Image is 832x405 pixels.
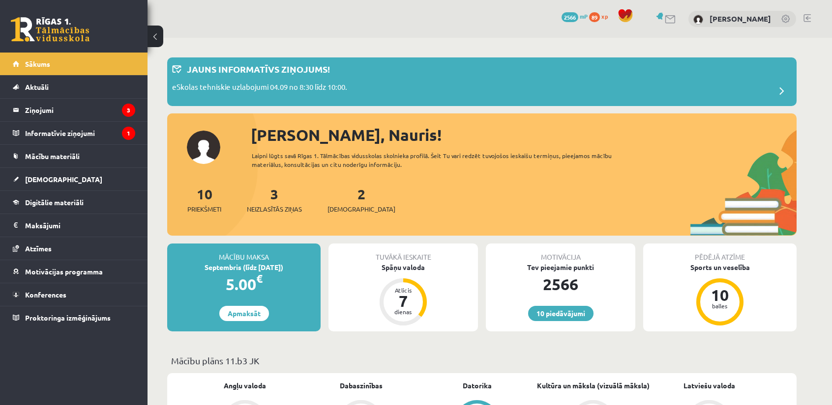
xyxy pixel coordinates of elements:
[327,204,395,214] span: [DEMOGRAPHIC_DATA]
[25,82,49,91] span: Aktuāli
[187,204,221,214] span: Priekšmeti
[528,306,594,321] a: 10 piedāvājumi
[25,59,50,68] span: Sākums
[580,12,588,20] span: mP
[13,306,135,329] a: Proktoringa izmēģinājums
[13,53,135,75] a: Sākums
[13,76,135,98] a: Aktuāli
[224,380,266,391] a: Angļu valoda
[25,313,111,322] span: Proktoringa izmēģinājums
[25,122,135,144] legend: Informatīvie ziņojumi
[11,17,89,42] a: Rīgas 1. Tālmācības vidusskola
[25,244,52,253] span: Atzīmes
[13,145,135,167] a: Mācību materiāli
[251,123,797,147] div: [PERSON_NAME], Nauris!
[705,287,735,303] div: 10
[683,380,735,391] a: Latviešu valoda
[13,168,135,190] a: [DEMOGRAPHIC_DATA]
[25,198,84,207] span: Digitālie materiāli
[247,204,302,214] span: Neizlasītās ziņas
[388,287,418,293] div: Atlicis
[122,127,135,140] i: 1
[643,243,797,262] div: Pēdējā atzīme
[25,267,103,276] span: Motivācijas programma
[247,185,302,214] a: 3Neizlasītās ziņas
[643,262,797,272] div: Sports un veselība
[328,262,478,272] div: Spāņu valoda
[25,99,135,121] legend: Ziņojumi
[13,260,135,283] a: Motivācijas programma
[172,81,347,95] p: eSkolas tehniskie uzlabojumi 04.09 no 8:30 līdz 10:00.
[486,272,635,296] div: 2566
[13,99,135,121] a: Ziņojumi3
[252,151,629,169] div: Laipni lūgts savā Rīgas 1. Tālmācības vidusskolas skolnieka profilā. Šeit Tu vari redzēt tuvojošo...
[167,243,321,262] div: Mācību maksa
[13,122,135,144] a: Informatīvie ziņojumi1
[219,306,269,321] a: Apmaksāt
[167,272,321,296] div: 5.00
[388,293,418,309] div: 7
[13,191,135,214] a: Digitālie materiāli
[388,309,418,315] div: dienas
[486,243,635,262] div: Motivācija
[187,185,221,214] a: 10Priekšmeti
[562,12,588,20] a: 2566 mP
[25,290,66,299] span: Konferences
[327,185,395,214] a: 2[DEMOGRAPHIC_DATA]
[13,283,135,306] a: Konferences
[463,380,492,391] a: Datorika
[589,12,600,22] span: 89
[562,12,578,22] span: 2566
[25,152,80,161] span: Mācību materiāli
[187,62,330,76] p: Jauns informatīvs ziņojums!
[13,237,135,260] a: Atzīmes
[13,214,135,237] a: Maksājumi
[601,12,608,20] span: xp
[25,175,102,184] span: [DEMOGRAPHIC_DATA]
[486,262,635,272] div: Tev pieejamie punkti
[256,271,263,286] span: €
[537,380,650,391] a: Kultūra un māksla (vizuālā māksla)
[710,14,771,24] a: [PERSON_NAME]
[167,262,321,272] div: Septembris (līdz [DATE])
[643,262,797,327] a: Sports un veselība 10 balles
[172,62,792,101] a: Jauns informatīvs ziņojums! eSkolas tehniskie uzlabojumi 04.09 no 8:30 līdz 10:00.
[705,303,735,309] div: balles
[589,12,613,20] a: 89 xp
[171,354,793,367] p: Mācību plāns 11.b3 JK
[122,104,135,117] i: 3
[693,15,703,25] img: Nauris Vakermanis
[25,214,135,237] legend: Maksājumi
[340,380,383,391] a: Dabaszinības
[328,262,478,327] a: Spāņu valoda Atlicis 7 dienas
[328,243,478,262] div: Tuvākā ieskaite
